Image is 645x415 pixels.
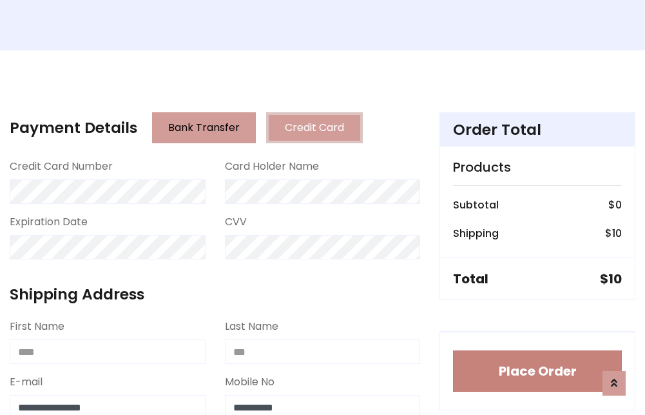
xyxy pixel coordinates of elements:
[225,214,247,230] label: CVV
[600,271,622,287] h5: $
[225,374,274,390] label: Mobile No
[453,271,488,287] h5: Total
[615,197,622,212] span: 0
[453,159,622,175] h5: Products
[10,119,137,137] h4: Payment Details
[605,227,622,239] h6: $
[453,350,622,392] button: Place Order
[266,112,363,143] button: Credit Card
[453,227,499,239] h6: Shipping
[10,374,43,390] label: E-mail
[608,270,622,288] span: 10
[453,121,622,139] h4: Order Total
[608,199,622,211] h6: $
[10,319,64,334] label: First Name
[10,159,113,174] label: Credit Card Number
[225,319,278,334] label: Last Name
[453,199,499,211] h6: Subtotal
[612,226,622,241] span: 10
[10,285,420,303] h4: Shipping Address
[225,159,319,174] label: Card Holder Name
[10,214,88,230] label: Expiration Date
[152,112,256,143] button: Bank Transfer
